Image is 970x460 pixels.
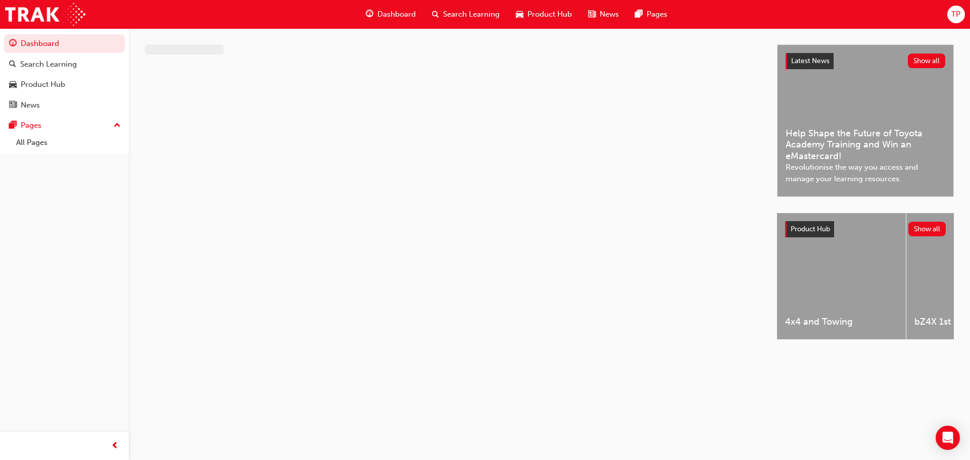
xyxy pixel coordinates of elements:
[9,60,16,69] span: search-icon
[443,9,500,20] span: Search Learning
[600,9,619,20] span: News
[785,221,946,237] a: Product HubShow all
[114,119,121,132] span: up-icon
[647,9,667,20] span: Pages
[9,80,17,89] span: car-icon
[527,9,572,20] span: Product Hub
[588,8,596,21] span: news-icon
[785,316,898,328] span: 4x4 and Towing
[366,8,373,21] span: guage-icon
[21,120,41,131] div: Pages
[947,6,965,23] button: TP
[9,39,17,48] span: guage-icon
[21,99,40,111] div: News
[5,3,85,26] img: Trak
[908,222,946,236] button: Show all
[20,59,77,70] div: Search Learning
[12,135,125,150] a: All Pages
[111,440,119,452] span: prev-icon
[908,54,946,68] button: Show all
[786,162,945,184] span: Revolutionise the way you access and manage your learning resources.
[9,121,17,130] span: pages-icon
[4,116,125,135] button: Pages
[627,4,675,25] a: pages-iconPages
[21,79,65,90] div: Product Hub
[791,57,830,65] span: Latest News
[791,225,830,233] span: Product Hub
[4,32,125,116] button: DashboardSearch LearningProduct HubNews
[432,8,439,21] span: search-icon
[580,4,627,25] a: news-iconNews
[635,8,643,21] span: pages-icon
[951,9,960,20] span: TP
[4,75,125,94] a: Product Hub
[508,4,580,25] a: car-iconProduct Hub
[936,426,960,450] div: Open Intercom Messenger
[4,55,125,74] a: Search Learning
[424,4,508,25] a: search-iconSearch Learning
[4,34,125,53] a: Dashboard
[777,213,906,339] a: 4x4 and Towing
[516,8,523,21] span: car-icon
[4,96,125,115] a: News
[786,53,945,69] a: Latest NewsShow all
[786,128,945,162] span: Help Shape the Future of Toyota Academy Training and Win an eMastercard!
[358,4,424,25] a: guage-iconDashboard
[777,44,954,197] a: Latest NewsShow allHelp Shape the Future of Toyota Academy Training and Win an eMastercard!Revolu...
[377,9,416,20] span: Dashboard
[9,101,17,110] span: news-icon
